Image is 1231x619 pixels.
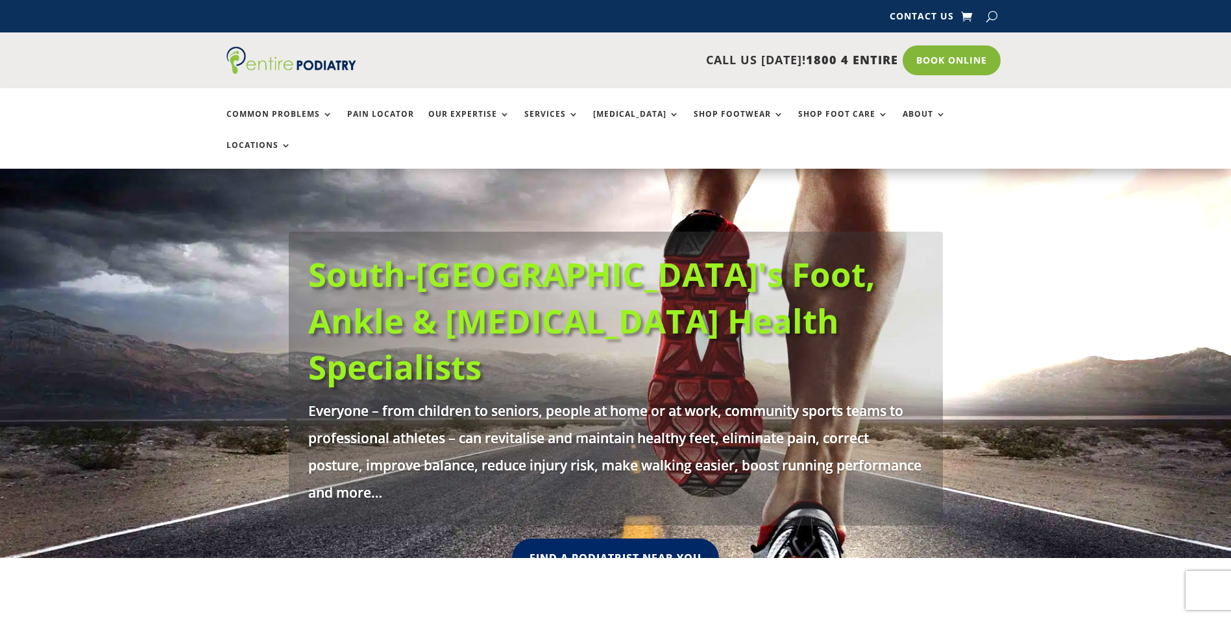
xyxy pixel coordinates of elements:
[798,110,888,138] a: Shop Foot Care
[226,110,333,138] a: Common Problems
[524,110,579,138] a: Services
[593,110,679,138] a: [MEDICAL_DATA]
[226,64,356,77] a: Entire Podiatry
[806,52,898,67] span: 1800 4 ENTIRE
[406,52,898,69] p: CALL US [DATE]!
[890,12,954,26] a: Contact Us
[226,47,356,74] img: logo (1)
[512,538,719,577] a: Find A Podiatrist Near You
[226,141,291,169] a: Locations
[428,110,510,138] a: Our Expertise
[347,110,414,138] a: Pain Locator
[903,45,1001,75] a: Book Online
[903,110,946,138] a: About
[694,110,784,138] a: Shop Footwear
[308,396,923,505] p: Everyone – from children to seniors, people at home or at work, community sports teams to profess...
[308,251,875,389] a: South-[GEOGRAPHIC_DATA]'s Foot, Ankle & [MEDICAL_DATA] Health Specialists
